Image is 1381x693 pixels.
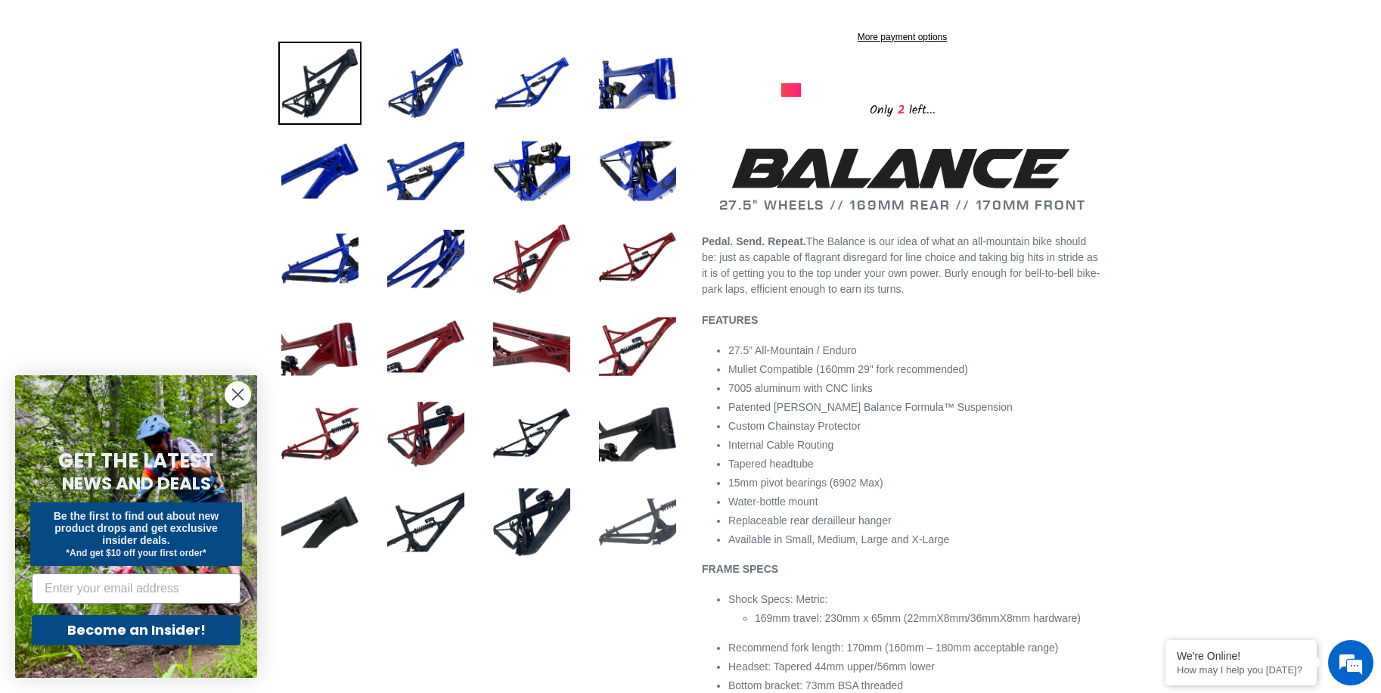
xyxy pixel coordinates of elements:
li: Tapered headtube [728,456,1103,472]
div: Only left... [781,97,1023,120]
span: NEWS AND DEALS [62,471,211,496]
img: Load image into Gallery viewer, BALANCE - Frameset [490,42,573,125]
span: 7005 aluminum with CNC links [728,382,873,394]
div: Navigation go back [17,83,39,106]
img: Load image into Gallery viewer, BALANCE - Frameset [278,480,362,564]
div: We're Online! [1177,650,1305,662]
img: Load image into Gallery viewer, BALANCE - Frameset [278,305,362,388]
span: *And get $10 off your first order* [66,548,206,558]
img: Load image into Gallery viewer, BALANCE - Frameset [490,217,573,300]
img: Load image into Gallery viewer, BALANCE - Frameset [596,393,679,476]
span: 27.5” All-Mountain / Enduro [728,344,857,356]
img: Load image into Gallery viewer, BALANCE - Frameset [596,217,679,300]
span: Custom Chainstay Protector [728,420,861,432]
span: 15mm pivot bearings (6902 Max) [728,477,883,489]
span: Headset: Tapered 44mm upper/56mm lower [728,660,935,673]
div: Minimize live chat window [248,8,284,44]
img: Load image into Gallery viewer, BALANCE - Frameset [384,393,467,476]
h2: 27.5" WHEELS // 169MM REAR // 170MM FRONT [702,143,1103,213]
img: Load image into Gallery viewer, BALANCE - Frameset [596,480,679,564]
p: The Balance is our idea of what an all-mountain bike should be: just as capable of flagrant disre... [702,234,1103,297]
span: 169mm travel: 230mm x 65mm (22mmX8mm/36mmX8mm hardware) [755,612,1081,624]
span: Water-bottle mount [728,496,818,508]
b: FEATURES [702,314,758,326]
img: Load image into Gallery viewer, BALANCE - Frameset [596,42,679,125]
img: Load image into Gallery viewer, BALANCE - Frameset [596,129,679,213]
img: Load image into Gallery viewer, BALANCE - Frameset [490,129,573,213]
img: Load image into Gallery viewer, BALANCE - Frameset [278,129,362,213]
img: Load image into Gallery viewer, BALANCE - Frameset [384,217,467,300]
a: More payment options [706,30,1099,44]
img: Load image into Gallery viewer, BALANCE - Frameset [490,393,573,476]
img: Load image into Gallery viewer, BALANCE - Frameset [384,42,467,125]
span: GET THE LATEST [58,447,214,474]
p: How may I help you today? [1177,664,1305,676]
img: Load image into Gallery viewer, BALANCE - Frameset [384,129,467,213]
b: Pedal. Send. Repeat. [702,235,806,247]
span: Mullet Compatible (160mm 29" fork recommended) [728,363,968,375]
span: Internal Cable Routing [728,439,833,451]
img: Load image into Gallery viewer, BALANCE - Frameset [384,305,467,388]
img: d_696896380_company_1647369064580_696896380 [48,76,86,113]
button: Close dialog [225,381,251,408]
span: Be the first to find out about new product drops and get exclusive insider deals. [54,510,219,546]
span: Replaceable rear derailleur hanger [728,514,892,527]
img: Load image into Gallery viewer, BALANCE - Frameset [278,42,362,125]
img: Load image into Gallery viewer, BALANCE - Frameset [278,217,362,300]
span: 2 [893,101,909,120]
textarea: Type your message and hit 'Enter' [8,413,288,466]
img: Load image into Gallery viewer, BALANCE - Frameset [384,480,467,564]
img: Load image into Gallery viewer, BALANCE - Frameset [490,480,573,564]
img: Load image into Gallery viewer, BALANCE - Frameset [490,305,573,388]
li: Available in Small, Medium, Large and X-Large [728,532,1103,548]
span: We're online! [88,191,209,343]
div: Chat with us now [101,85,277,104]
img: Load image into Gallery viewer, BALANCE - Frameset [278,393,362,476]
b: FRAME SPECS [702,563,778,575]
button: Become an Insider! [32,615,241,645]
span: Recommend fork length: 170mm (160mm – 180mm acceptable range) [728,642,1059,654]
img: Load image into Gallery viewer, BALANCE - Frameset [596,305,679,388]
span: Bottom bracket: 73mm BSA threaded [728,679,903,691]
span: Shock Specs: Metric: [728,593,828,605]
input: Enter your email address [32,573,241,604]
span: Patented [PERSON_NAME] Balance Formula™ Suspension [728,401,1013,413]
